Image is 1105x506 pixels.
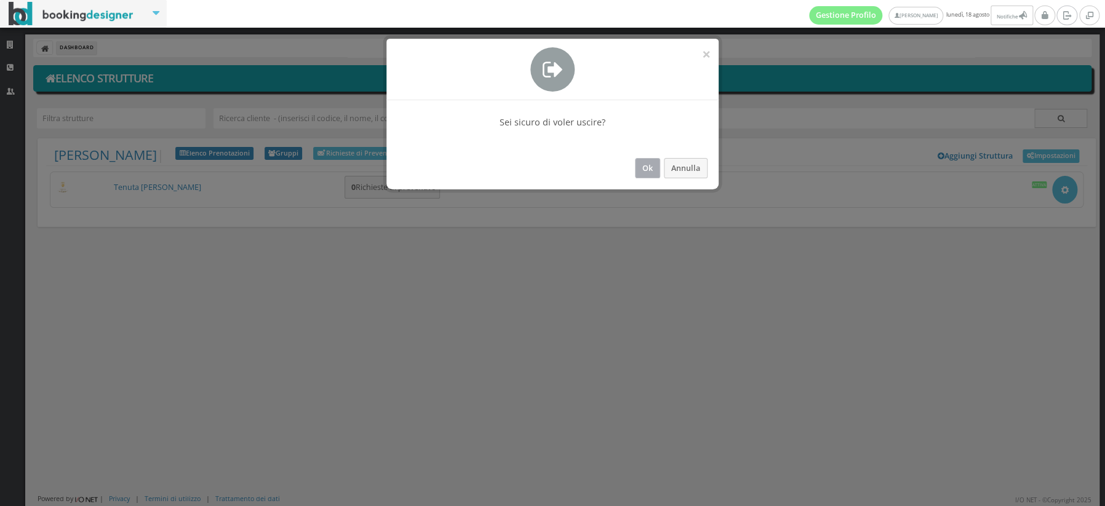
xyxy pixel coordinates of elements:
[9,2,134,26] img: BookingDesigner.com
[702,46,711,61] button: ×
[397,117,708,127] h4: Sei sicuro di voler uscire?
[991,6,1032,25] button: Notifiche
[664,158,708,178] button: Annulla
[809,6,1035,25] span: lunedì, 18 agosto
[809,6,883,25] a: Gestione Profilo
[888,7,943,25] a: [PERSON_NAME]
[635,158,660,178] button: Ok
